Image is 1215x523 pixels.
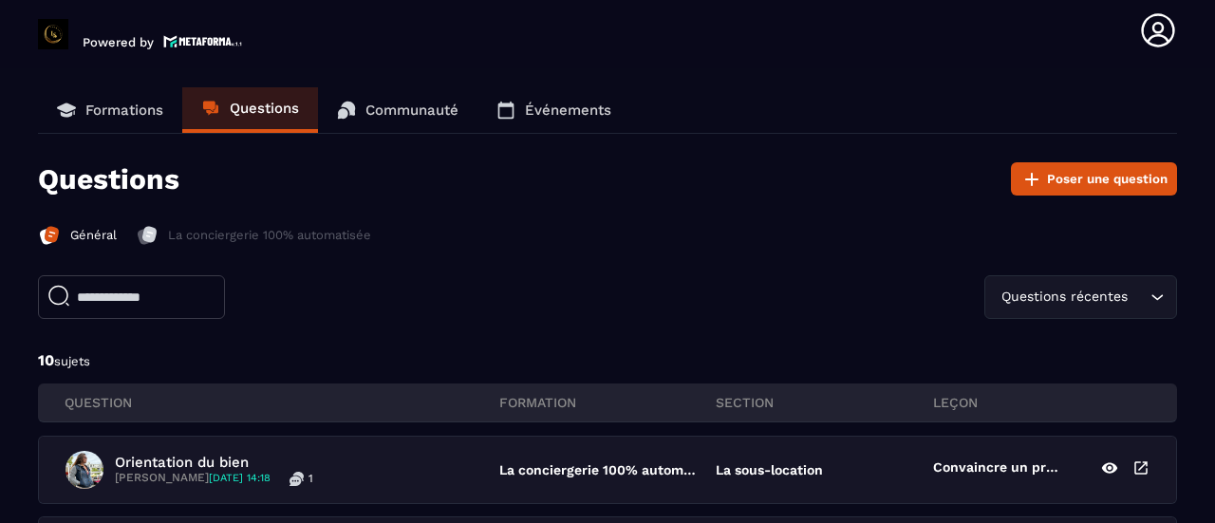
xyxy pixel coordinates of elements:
img: logo-branding [38,19,68,49]
img: formation-icon-active.2ea72e5a.svg [38,224,61,247]
p: Questions [230,100,299,117]
p: Général [70,227,117,244]
span: Questions récentes [997,287,1131,308]
p: [PERSON_NAME] [115,471,271,486]
p: Powered by [83,35,154,49]
div: Search for option [984,275,1177,319]
span: sujets [54,354,90,368]
a: Communauté [318,87,477,133]
p: 1 [308,471,313,486]
p: La sous-location [716,462,823,477]
button: Poser une question [1011,162,1177,196]
a: Événements [477,87,630,133]
p: La conciergerie 100% automatisée [499,462,697,477]
p: Orientation du bien [115,454,313,471]
p: 10 [38,350,1177,371]
a: Questions [182,87,318,133]
p: FORMATION [499,394,717,411]
a: Formations [38,87,182,133]
input: Search for option [1131,287,1146,308]
p: QUESTION [65,394,499,411]
p: Convaincre un propriétaire [933,459,1063,480]
p: Événements [525,102,611,119]
p: Communauté [365,102,458,119]
p: Questions [38,162,179,196]
p: section [716,394,933,411]
p: La conciergerie 100% automatisée [168,227,371,244]
img: logo [163,33,243,49]
p: Formations [85,102,163,119]
p: leçon [933,394,1150,411]
span: [DATE] 14:18 [209,472,271,484]
img: formation-icon-inac.db86bb20.svg [136,224,159,247]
